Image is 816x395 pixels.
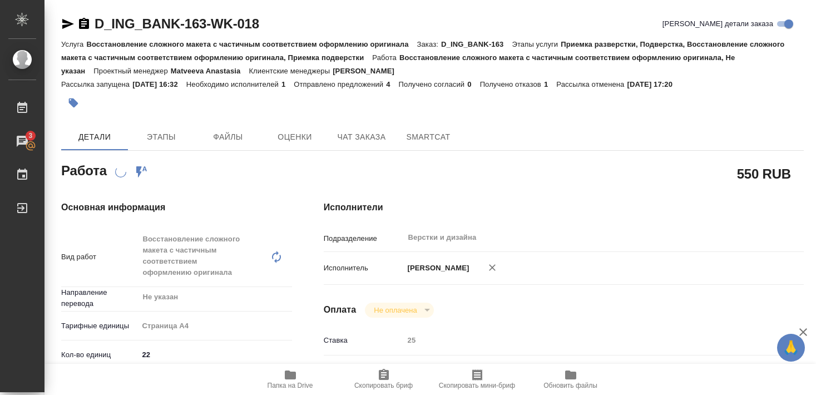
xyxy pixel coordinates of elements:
[86,40,417,48] p: Восстановление сложного макета с частичным соответствием оформлению оригинала
[22,130,39,141] span: 3
[61,251,138,263] p: Вид работ
[61,160,107,180] h2: Работа
[135,130,188,144] span: Этапы
[61,201,279,214] h4: Основная информация
[399,80,468,88] p: Получено согласий
[186,80,281,88] p: Необходимо исполнителей
[543,382,597,389] span: Обновить файлы
[777,334,805,362] button: 🙏
[171,67,249,75] p: Matveeva Anastasia
[544,80,556,88] p: 1
[324,335,404,346] p: Ставка
[627,80,681,88] p: [DATE] 17:20
[417,40,441,48] p: Заказ:
[93,67,170,75] p: Проектный менеджер
[386,80,398,88] p: 4
[512,40,561,48] p: Этапы услуги
[61,80,132,88] p: Рассылка запущена
[324,233,404,244] p: Подразделение
[201,130,255,144] span: Файлы
[61,320,138,332] p: Тарифные единицы
[138,317,292,335] div: Страница А4
[324,263,404,274] p: Исполнитель
[441,40,512,48] p: D_ING_BANK-163
[335,130,388,144] span: Чат заказа
[77,17,91,31] button: Скопировать ссылку
[61,40,86,48] p: Услуга
[324,303,357,317] h4: Оплата
[404,332,764,348] input: Пустое поле
[354,382,413,389] span: Скопировать бриф
[138,347,292,363] input: ✎ Введи что-нибудь
[737,164,791,183] h2: 550 RUB
[132,80,186,88] p: [DATE] 16:32
[467,80,479,88] p: 0
[782,336,800,359] span: 🙏
[556,80,627,88] p: Рассылка отменена
[3,127,42,155] a: 3
[61,17,75,31] button: Скопировать ссылку для ЯМессенджера
[402,130,455,144] span: SmartCat
[268,382,313,389] span: Папка на Drive
[439,382,515,389] span: Скопировать мини-бриф
[404,263,469,274] p: [PERSON_NAME]
[294,80,386,88] p: Отправлено предложений
[431,364,524,395] button: Скопировать мини-бриф
[281,80,294,88] p: 1
[524,364,617,395] button: Обновить файлы
[337,364,431,395] button: Скопировать бриф
[244,364,337,395] button: Папка на Drive
[61,287,138,309] p: Направление перевода
[370,305,420,315] button: Не оплачена
[324,201,804,214] h4: Исполнители
[61,349,138,361] p: Кол-во единиц
[249,67,333,75] p: Клиентские менеджеры
[365,303,433,318] div: Не оплачена
[662,18,773,29] span: [PERSON_NAME] детали заказа
[480,80,544,88] p: Получено отказов
[333,67,403,75] p: [PERSON_NAME]
[61,91,86,115] button: Добавить тэг
[68,130,121,144] span: Детали
[268,130,322,144] span: Оценки
[372,53,399,62] p: Работа
[95,16,259,31] a: D_ING_BANK-163-WK-018
[480,255,505,280] button: Удалить исполнителя
[404,360,764,379] div: RUB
